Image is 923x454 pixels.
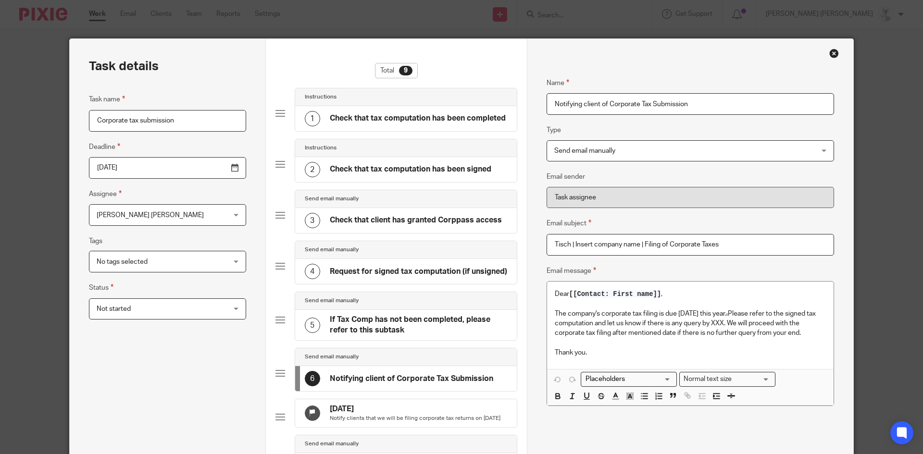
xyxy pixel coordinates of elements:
div: Search for option [581,372,677,387]
span: Not started [97,306,131,312]
div: 1 [305,111,320,126]
label: Assignee [89,188,122,199]
span: [PERSON_NAME] [PERSON_NAME] [97,212,204,219]
h4: Notifying client of Corporate Tax Submission [330,374,493,384]
input: Subject [547,234,834,256]
label: Type [547,125,561,135]
h4: Instructions [305,93,337,101]
div: 4 [305,264,320,279]
span: [[Contact: First name]] [569,290,661,298]
h4: Send email manually [305,195,359,203]
h4: Send email manually [305,246,359,254]
label: Name [547,77,569,88]
label: Tags [89,236,102,246]
label: Status [89,282,113,293]
h4: Send email manually [305,353,359,361]
div: 6 [305,371,320,386]
label: Deadline [89,141,120,152]
h4: Check that tax computation has been signed [330,164,491,174]
p: The company's corporate tax filing is due [DATE] this year. Please refer to the signed tax comput... [555,309,826,338]
input: Pick a date [89,157,246,179]
div: 3 [305,213,320,228]
span: Send email manually [554,147,615,154]
div: Text styles [679,372,775,387]
label: Email subject [547,218,591,229]
div: Close this dialog window [829,49,839,58]
span: Normal text size [682,374,734,384]
label: Email message [547,265,596,276]
h4: Instructions [305,144,337,152]
h4: Request for signed tax computation (if unsigned) [330,267,507,277]
div: Placeholders [581,372,677,387]
h2: Task details [89,58,159,74]
h4: [DATE] [330,404,500,414]
div: Total [375,63,418,78]
p: Notify clients that we will be filing corporate tax returns on [DATE] [330,415,500,422]
s: . [726,310,728,317]
span: No tags selected [97,258,148,265]
div: 9 [399,66,412,75]
p: Dear , [555,289,826,299]
input: Search for option [582,374,671,384]
h4: Check that tax computation has been completed [330,113,506,123]
div: 5 [305,318,320,333]
p: Thank you. [555,348,826,357]
input: Task name [89,110,246,132]
h4: If Tax Comp has not been completed, please refer to this subtask [330,315,507,335]
h4: Send email manually [305,297,359,305]
h4: Send email manually [305,440,359,448]
input: Search for option [735,374,770,384]
div: Search for option [679,372,775,387]
div: 2 [305,162,320,177]
h4: Check that client has granted Corppass access [330,215,502,225]
label: Email sender [547,172,585,182]
label: Task name [89,94,125,105]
